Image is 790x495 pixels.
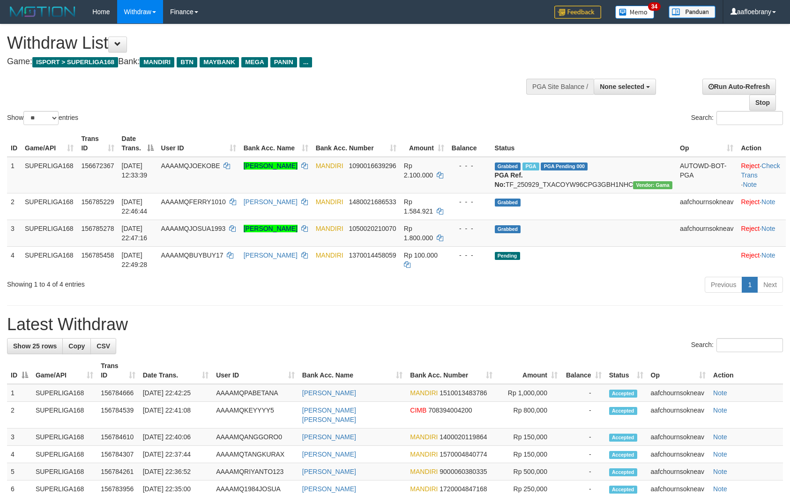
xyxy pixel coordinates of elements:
a: [PERSON_NAME] [244,251,298,259]
span: Copy 1400020119864 to clipboard [440,433,487,441]
td: AAAAMQKEYYYY5 [212,402,298,429]
div: - - - [452,224,487,233]
td: SUPERLIGA168 [21,246,77,273]
a: Stop [749,95,776,111]
label: Show entries [7,111,78,125]
td: aafchournsokneav [647,402,710,429]
a: [PERSON_NAME] [302,468,356,475]
input: Search: [716,111,783,125]
span: MANDIRI [316,251,343,259]
th: Trans ID: activate to sort column ascending [77,130,118,157]
td: 1 [7,384,32,402]
span: Rp 1.800.000 [404,225,433,242]
span: Accepted [609,468,637,476]
td: 156784666 [97,384,139,402]
th: Bank Acc. Number: activate to sort column ascending [312,130,400,157]
span: [DATE] 22:47:16 [122,225,148,242]
th: Bank Acc. Number: activate to sort column ascending [406,357,496,384]
a: Run Auto-Refresh [702,79,776,95]
span: ISPORT > SUPERLIGA168 [32,57,118,67]
div: - - - [452,197,487,207]
td: Rp 800,000 [496,402,561,429]
a: [PERSON_NAME] [244,198,298,206]
span: MANDIRI [140,57,174,67]
a: Note [713,451,727,458]
span: Rp 1.584.921 [404,198,433,215]
td: · [737,220,786,246]
a: Note [743,181,757,188]
a: Note [713,485,727,493]
span: Copy 708394004200 to clipboard [428,406,472,414]
th: Game/API: activate to sort column ascending [32,357,97,384]
th: Game/API: activate to sort column ascending [21,130,77,157]
span: Pending [495,252,520,260]
span: ... [299,57,312,67]
span: CIMB [410,406,426,414]
td: - [561,446,605,463]
th: Balance: activate to sort column ascending [561,357,605,384]
a: Reject [741,162,760,170]
th: ID: activate to sort column descending [7,357,32,384]
span: MANDIRI [316,198,343,206]
a: [PERSON_NAME] [244,225,298,232]
span: AAAAMQJOSUA1993 [161,225,226,232]
span: 156672367 [81,162,114,170]
a: [PERSON_NAME] [302,433,356,441]
span: MAYBANK [200,57,239,67]
th: Amount: activate to sort column ascending [496,357,561,384]
th: Balance [448,130,491,157]
td: Rp 1,000,000 [496,384,561,402]
h1: Withdraw List [7,34,517,52]
th: Action [709,357,783,384]
td: AAAAMQPABETANA [212,384,298,402]
a: [PERSON_NAME] [302,485,356,493]
td: [DATE] 22:37:44 [139,446,213,463]
a: Previous [705,277,742,293]
a: Note [713,468,727,475]
td: SUPERLIGA168 [32,446,97,463]
a: Reject [741,251,760,259]
td: [DATE] 22:42:25 [139,384,213,402]
label: Search: [691,338,783,352]
span: Copy 1570004840774 to clipboard [440,451,487,458]
select: Showentries [23,111,59,125]
span: Copy 9000060380335 to clipboard [440,468,487,475]
a: Next [757,277,783,293]
td: 5 [7,463,32,480]
td: 2 [7,193,21,220]
td: - [561,402,605,429]
td: 4 [7,246,21,273]
td: 3 [7,429,32,446]
span: 156785278 [81,225,114,232]
td: Rp 500,000 [496,463,561,480]
td: aafchournsokneav [647,429,710,446]
b: PGA Ref. No: [495,171,523,188]
span: Copy 1370014458059 to clipboard [349,251,396,259]
a: Note [713,406,727,414]
span: MANDIRI [410,451,438,458]
td: aafchournsokneav [647,446,710,463]
a: Reject [741,198,760,206]
span: Accepted [609,451,637,459]
td: AAAAMQANGGORO0 [212,429,298,446]
span: Accepted [609,390,637,398]
td: · [737,246,786,273]
th: Bank Acc. Name: activate to sort column ascending [298,357,407,384]
span: Marked by aafsengchandara [522,163,539,170]
span: AAAAMQBUYBUY17 [161,251,224,259]
td: SUPERLIGA168 [21,157,77,193]
span: Grabbed [495,225,521,233]
a: Check Trans [741,162,780,179]
td: aafchournsokneav [676,193,737,220]
td: SUPERLIGA168 [32,429,97,446]
a: [PERSON_NAME] [302,389,356,397]
button: None selected [594,79,656,95]
a: [PERSON_NAME] [244,162,298,170]
th: Date Trans.: activate to sort column ascending [139,357,213,384]
td: aafchournsokneav [676,220,737,246]
span: [DATE] 12:33:39 [122,162,148,179]
span: MANDIRI [410,389,438,397]
td: 156784261 [97,463,139,480]
th: Date Trans.: activate to sort column descending [118,130,157,157]
th: Op: activate to sort column ascending [676,130,737,157]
